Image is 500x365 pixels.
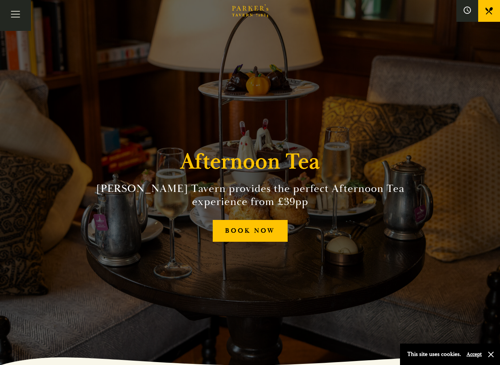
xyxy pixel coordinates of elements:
[84,182,416,208] h2: [PERSON_NAME] Tavern provides the perfect Afternoon Tea experience from £39pp
[407,349,461,360] p: This site uses cookies.
[467,351,482,358] button: Accept
[487,351,495,358] button: Close and accept
[213,220,288,242] a: BOOK NOW
[180,149,320,175] h1: Afternoon Tea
